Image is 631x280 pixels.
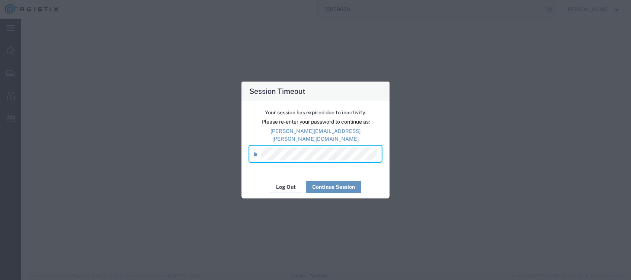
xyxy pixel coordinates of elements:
[306,181,361,193] button: Continue Session
[249,118,382,126] p: Please re-enter your password to continue as:
[249,127,382,143] p: [PERSON_NAME][EMAIL_ADDRESS][PERSON_NAME][DOMAIN_NAME]
[249,86,305,96] h4: Session Timeout
[270,181,302,193] button: Log Out
[249,109,382,117] p: Your session has expired due to inactivity.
